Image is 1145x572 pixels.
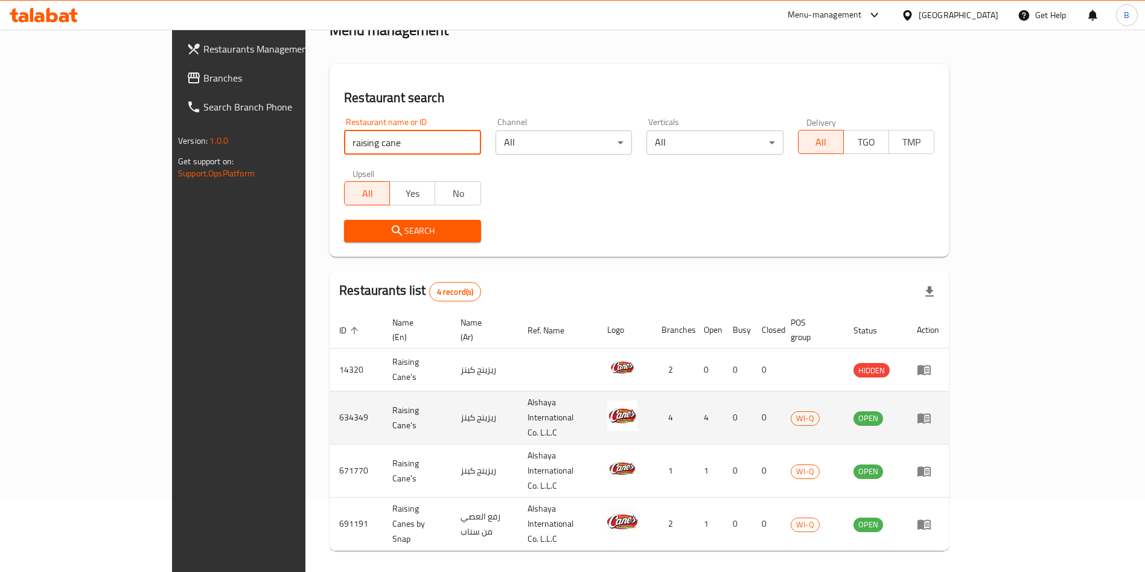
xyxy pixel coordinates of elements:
td: 1 [694,445,723,498]
div: Menu [917,464,939,478]
h2: Menu management [330,21,448,40]
td: 0 [723,391,752,445]
td: 0 [752,498,781,551]
button: TGO [843,130,889,154]
div: Menu-management [788,8,862,22]
img: Raising Cane's [607,352,637,382]
div: All [496,130,632,155]
span: ID [339,323,362,338]
img: Raising Cane's [607,454,637,484]
span: Status [853,323,893,338]
td: ريزينج كينز [451,445,518,498]
td: ريزينج كينز [451,391,518,445]
span: Yes [395,185,430,202]
span: OPEN [853,518,883,532]
td: 1 [652,445,694,498]
td: 0 [752,445,781,498]
td: 0 [752,391,781,445]
td: Alshaya International Co. L.L.C [518,445,598,498]
span: 1.0.0 [209,133,228,149]
span: All [349,185,385,202]
span: Get support on: [178,153,234,169]
th: Action [907,312,949,349]
td: 0 [752,349,781,391]
td: 4 [652,391,694,445]
span: Restaurants Management [203,42,354,56]
th: Branches [652,312,694,349]
div: Total records count [429,282,482,301]
a: Branches [177,63,363,92]
div: Menu [917,517,939,532]
span: Version: [178,133,208,149]
th: Closed [752,312,781,349]
h2: Restaurants list [339,281,481,301]
span: All [803,133,839,151]
td: 2 [652,498,694,551]
table: enhanced table [330,312,949,551]
td: 0 [723,349,752,391]
div: OPEN [853,411,883,426]
th: Open [694,312,723,349]
span: WI-Q [791,411,819,425]
div: Menu [917,362,939,377]
td: 0 [723,445,752,498]
label: Upsell [352,169,375,178]
button: TMP [888,130,934,154]
div: OPEN [853,464,883,479]
span: WI-Q [791,518,819,532]
span: B [1124,8,1129,22]
button: Search [344,220,480,242]
div: OPEN [853,518,883,532]
td: 1 [694,498,723,551]
th: Busy [723,312,752,349]
span: TMP [894,133,930,151]
span: Ref. Name [528,323,580,338]
a: Restaurants Management [177,34,363,63]
span: TGO [849,133,884,151]
span: Name (Ar) [461,315,503,344]
span: Search Branch Phone [203,100,354,114]
td: Alshaya International Co. L.L.C [518,498,598,551]
span: WI-Q [791,464,819,478]
img: Raising Canes by Snap [607,507,637,537]
img: Raising Cane's [607,400,637,431]
button: No [435,181,480,205]
span: OPEN [853,411,883,425]
a: Search Branch Phone [177,92,363,121]
th: Logo [598,312,652,349]
div: [GEOGRAPHIC_DATA] [919,8,998,22]
td: ريزينج كينز [451,349,518,391]
span: HIDDEN [853,364,890,378]
div: Export file [915,277,944,306]
label: Delivery [806,118,837,126]
td: 0 [694,349,723,391]
span: 4 record(s) [430,286,481,298]
input: Search for restaurant name or ID.. [344,130,480,155]
span: Branches [203,71,354,85]
button: All [798,130,844,154]
a: Support.OpsPlatform [178,165,255,181]
span: Name (En) [392,315,436,344]
span: OPEN [853,464,883,478]
td: 2 [652,349,694,391]
td: 0 [723,498,752,551]
td: Raising Cane's [383,391,451,445]
td: Raising Cane's [383,445,451,498]
button: All [344,181,390,205]
span: POS group [791,315,829,344]
td: Raising Cane's [383,349,451,391]
td: Alshaya International Co. L.L.C [518,391,598,445]
h2: Restaurant search [344,89,934,107]
span: Search [354,223,471,239]
button: Yes [389,181,435,205]
td: Raising Canes by Snap [383,498,451,551]
td: رفع العصي من سناب [451,498,518,551]
td: 4 [694,391,723,445]
span: No [440,185,476,202]
div: All [646,130,783,155]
